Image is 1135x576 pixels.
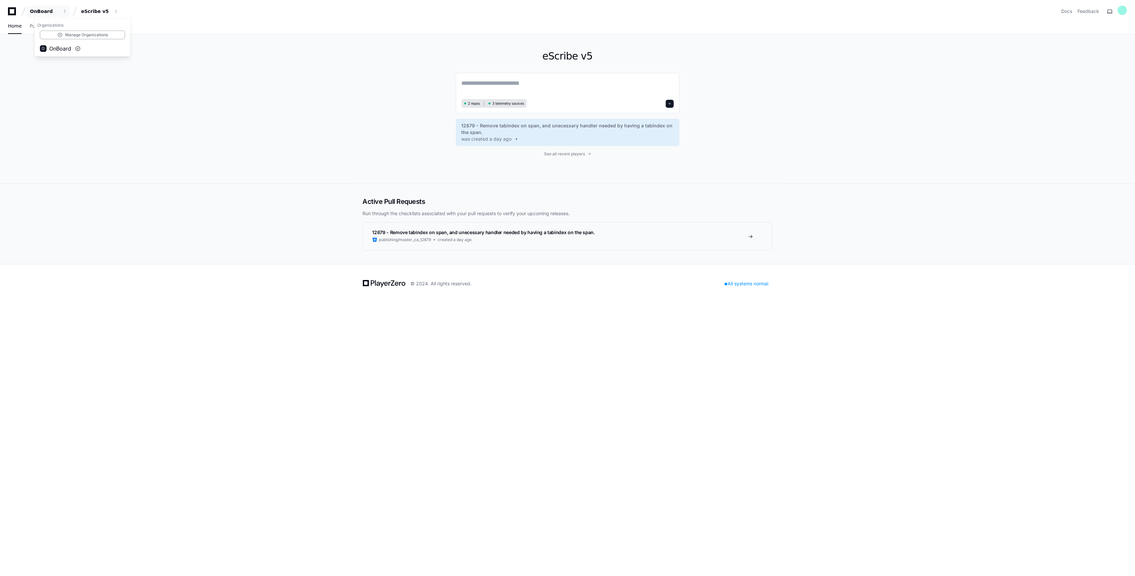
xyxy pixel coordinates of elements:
div: eScribe v5 [81,8,110,15]
span: See all recent players [544,151,585,157]
button: eScribe v5 [78,5,121,17]
a: 12879 - Remove tabindex on span, and unecessary handler needed by having a tabindex on the span.w... [462,122,674,142]
button: OnBoard [27,5,70,17]
div: OnBoard [35,19,130,57]
div: O [40,45,47,52]
span: 12879 - Remove tabindex on span, and unecessary handler needed by having a tabindex on the span. [462,122,674,136]
h1: eScribe v5 [456,50,679,62]
span: Pull Requests [30,24,61,28]
span: created a day ago [438,237,472,242]
h1: Organizations [35,20,130,31]
span: Home [8,24,22,28]
a: 12879 - Remove tabindex on span, and unecessary handler needed by having a tabindex on the span.p... [363,222,772,250]
span: 2 repos [468,101,480,106]
h2: Active Pull Requests [363,197,773,206]
span: publishing/master_ca_12879 [379,237,431,242]
p: Run through the checklists associated with your pull requests to verify your upcoming releases. [363,210,773,217]
div: © 2024. All rights reserved. [411,280,472,287]
span: 12879 - Remove tabindex on span, and unecessary handler needed by having a tabindex on the span. [372,229,595,235]
a: Home [8,19,22,34]
div: OnBoard [30,8,59,15]
a: See all recent players [456,151,679,157]
span: 3 telemetry sources [493,101,524,106]
a: Docs [1061,8,1072,15]
div: All systems normal [721,279,773,288]
a: Pull Requests [30,19,61,34]
span: was created a day ago [462,136,512,142]
a: Manage Organizations [40,31,125,39]
span: OnBoard [49,45,71,53]
button: Feedback [1077,8,1099,15]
